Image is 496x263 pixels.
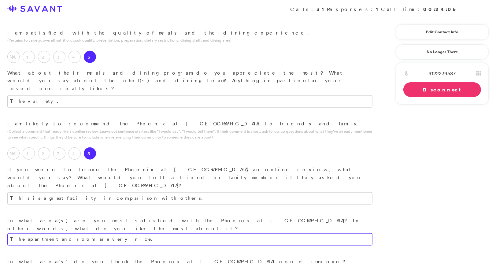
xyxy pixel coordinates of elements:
[68,51,81,63] label: 4
[403,27,481,37] a: Edit Contact Info
[53,51,65,63] label: 3
[376,6,381,13] strong: 1
[403,82,481,97] a: Disconnect
[7,128,372,140] p: (Collect a comment that reads like an online review. Leave out sentence starters like "I would sa...
[23,51,35,63] label: 1
[7,37,372,43] p: (Pertains to variety, overall nutrition, cook quality, presentation, preparation, dietary restric...
[7,29,372,37] p: I am satisfied with the quality of meals and the dining experience.
[38,51,50,63] label: 2
[316,6,327,13] strong: 31
[68,147,81,160] label: 4
[38,147,50,160] label: 2
[423,6,458,13] strong: 00:24:05
[84,51,96,63] label: 5
[7,217,372,232] p: In what area(s) are you most satisfied with The Phoenix at [GEOGRAPHIC_DATA]? In other words, wha...
[53,147,65,160] label: 3
[84,147,96,160] label: 5
[7,147,20,160] label: NA
[396,44,489,60] a: No Longer There
[7,120,372,128] p: I am likely to recommend The Phoenix at [GEOGRAPHIC_DATA] to friends and family.
[23,147,35,160] label: 1
[7,69,372,93] p: What about their meals and dining program do you appreciate the most? What would you say about th...
[7,166,372,189] p: If you were to leave The Phoenix at [GEOGRAPHIC_DATA] an online review, what would you say? What ...
[7,51,20,63] label: NA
